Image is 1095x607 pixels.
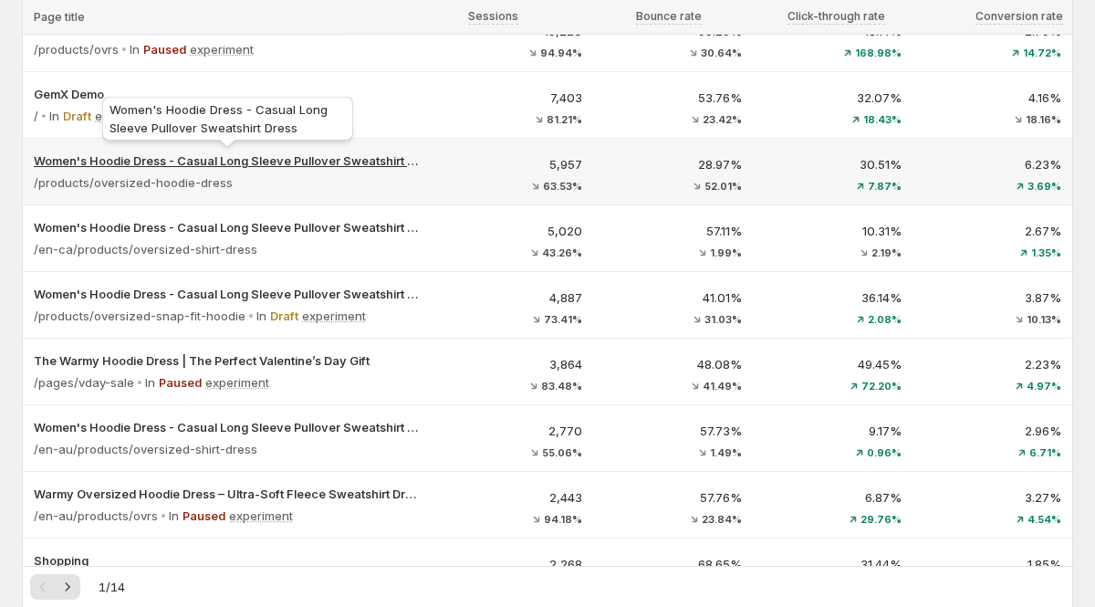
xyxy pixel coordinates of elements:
button: Next [55,574,80,600]
span: Conversion rate [975,9,1063,24]
button: Warmy Oversized Hoodie Dress – Ultra-Soft Fleece Sweatshirt Dress for Women (Plus Size S-3XL), Co... [34,485,422,503]
span: 168.98% [855,47,902,58]
p: 10.31% [764,222,902,240]
p: /pages/vday-sale [34,373,134,392]
span: 29.76% [860,514,902,525]
span: 23.84% [702,514,742,525]
p: 49.45% [764,355,902,373]
p: /products/ovrs [34,40,119,58]
span: 6.71% [1029,447,1061,458]
p: 68.65% [604,555,742,573]
button: The Warmy Hoodie Dress | The Perfect Valentine’s Day Gift [34,351,422,370]
p: 3,864 [444,355,582,373]
span: 7.87% [868,181,902,192]
p: /products/oversized-snap-fit-hoodie [34,307,245,325]
span: 1.99% [710,247,742,258]
p: Draft [63,107,91,125]
p: /en-ca/products/oversized-shirt-dress [34,240,257,258]
span: 30.64% [701,47,742,58]
button: Women's Hoodie Dress - Casual Long Sleeve Pullover Sweatshirt Dress [34,218,422,236]
span: 4.54% [1027,514,1061,525]
span: 3.69% [1027,181,1061,192]
p: experiment [190,40,254,58]
span: 94.94% [540,47,582,58]
span: 2.19% [871,247,902,258]
p: In [130,40,140,58]
p: 2,268 [444,555,582,573]
p: Paused [159,373,202,392]
span: 43.26% [542,247,582,258]
p: 7,403 [444,89,582,107]
p: 6.23% [923,155,1061,173]
p: 5,957 [444,155,582,173]
p: 36.14% [764,288,902,307]
span: 14.72% [1023,47,1061,58]
button: Women's Hoodie Dress - Casual Long Sleeve Pullover Sweatshirt Dress [34,418,422,436]
p: 32.07% [764,89,902,107]
span: 1 / 14 [99,578,125,596]
p: experiment [95,107,159,125]
span: 94.18% [544,514,582,525]
span: 1.49% [710,447,742,458]
nav: Pagination [30,574,80,600]
span: 31.03% [704,314,742,325]
p: 53.76% [604,89,742,107]
span: 63.53% [543,181,582,192]
span: 73.41% [544,314,582,325]
p: 48.08% [604,355,742,373]
p: 2.67% [923,222,1061,240]
p: 9.17% [764,422,902,440]
p: 2,443 [444,488,582,507]
p: 57.76% [604,488,742,507]
p: /products/oversized-hoodie-dress [34,173,233,192]
p: In [256,307,266,325]
button: Shopping [34,551,422,570]
span: 0.96% [867,447,902,458]
span: 41.49% [703,381,742,392]
button: GemX Demo [34,85,422,103]
span: 23.42% [703,114,742,125]
p: 4,887 [444,288,582,307]
span: Sessions [468,9,518,24]
p: In [169,507,179,525]
span: 18.43% [863,114,902,125]
p: 6.87% [764,488,902,507]
span: 10.13% [1027,314,1061,325]
p: 2.96% [923,422,1061,440]
p: Draft [270,307,298,325]
button: Women's Hoodie Dress - Casual Long Sleeve Pullover Sweatshirt Dress [34,152,422,170]
button: Women's Hoodie Dress - Casual Long Sleeve Pullover Sweatshirt Dress [34,285,422,303]
p: 57.11% [604,222,742,240]
p: 30.51% [764,155,902,173]
p: /en-au/products/oversized-shirt-dress [34,440,257,458]
p: Paused [182,507,225,525]
p: 28.97% [604,155,742,173]
p: Paused [143,40,186,58]
span: 72.20% [861,381,902,392]
p: 41.01% [604,288,742,307]
p: 57.73% [604,422,742,440]
span: Page title [34,10,85,25]
p: / [34,107,38,125]
p: /en-au/products/ovrs [34,507,158,525]
p: In [49,107,59,125]
span: 81.21% [547,114,582,125]
p: 3.87% [923,288,1061,307]
span: 83.48% [541,381,582,392]
p: 31.44% [764,555,902,573]
p: experiment [229,507,293,525]
span: Click-through rate [787,9,885,24]
p: 2,770 [444,422,582,440]
span: Bounce rate [636,9,702,24]
p: experiment [205,373,269,392]
p: 4.16% [923,89,1061,107]
p: 3.27% [923,488,1061,507]
span: 55.06% [542,447,582,458]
